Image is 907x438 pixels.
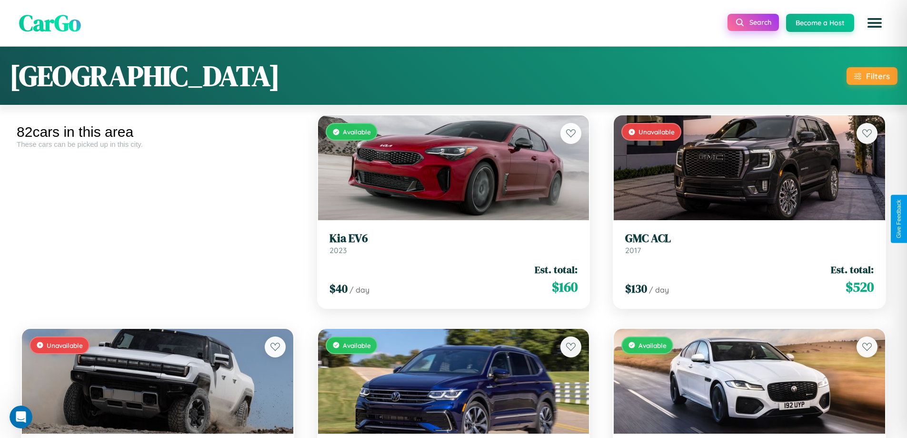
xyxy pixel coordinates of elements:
[17,140,299,148] div: These cars can be picked up in this city.
[786,14,854,32] button: Become a Host
[349,285,369,295] span: / day
[47,341,83,349] span: Unavailable
[847,67,897,85] button: Filters
[329,245,347,255] span: 2023
[329,232,578,255] a: Kia EV62023
[896,200,902,238] div: Give Feedback
[625,281,647,296] span: $ 130
[728,14,779,31] button: Search
[535,263,578,276] span: Est. total:
[831,263,874,276] span: Est. total:
[866,71,890,81] div: Filters
[625,245,641,255] span: 2017
[10,56,280,95] h1: [GEOGRAPHIC_DATA]
[343,128,371,136] span: Available
[343,341,371,349] span: Available
[552,277,578,296] span: $ 160
[19,7,81,39] span: CarGo
[625,232,874,245] h3: GMC ACL
[846,277,874,296] span: $ 520
[17,124,299,140] div: 82 cars in this area
[861,10,888,36] button: Open menu
[10,406,32,428] iframe: Intercom live chat
[329,281,348,296] span: $ 40
[638,128,675,136] span: Unavailable
[625,232,874,255] a: GMC ACL2017
[649,285,669,295] span: / day
[749,18,771,27] span: Search
[638,341,667,349] span: Available
[329,232,578,245] h3: Kia EV6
